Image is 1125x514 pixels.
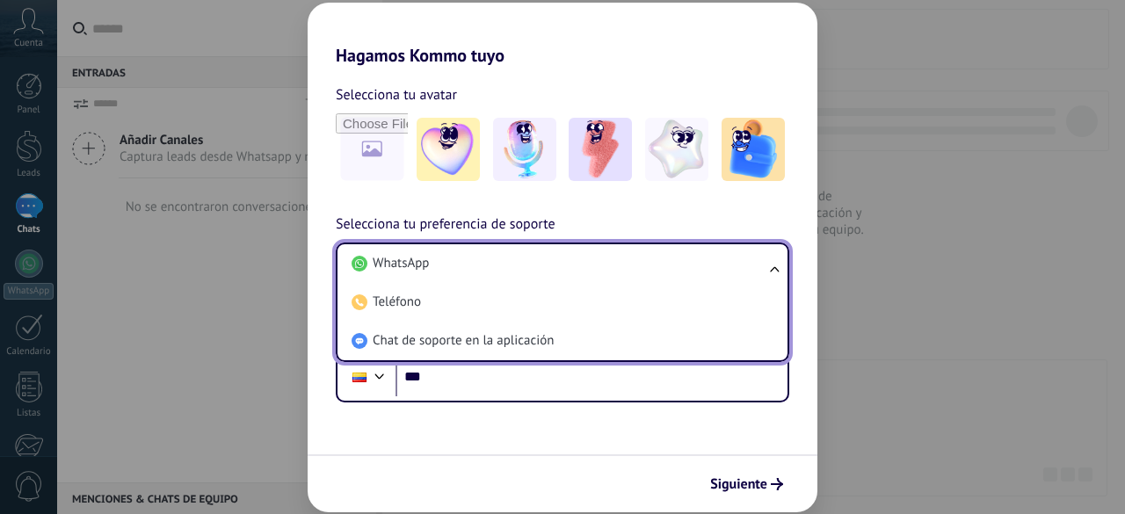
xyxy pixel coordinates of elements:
span: Selecciona tu avatar [336,83,457,106]
span: Selecciona tu preferencia de soporte [336,214,555,236]
img: -2.jpeg [493,118,556,181]
div: Colombia: + 57 [343,358,376,395]
img: -3.jpeg [569,118,632,181]
span: WhatsApp [373,255,429,272]
span: Teléfono [373,293,421,311]
span: Chat de soporte en la aplicación [373,332,554,350]
img: -5.jpeg [722,118,785,181]
h2: Hagamos Kommo tuyo [308,3,817,66]
img: -4.jpeg [645,118,708,181]
img: -1.jpeg [417,118,480,181]
button: Siguiente [702,469,791,499]
span: Siguiente [710,478,767,490]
